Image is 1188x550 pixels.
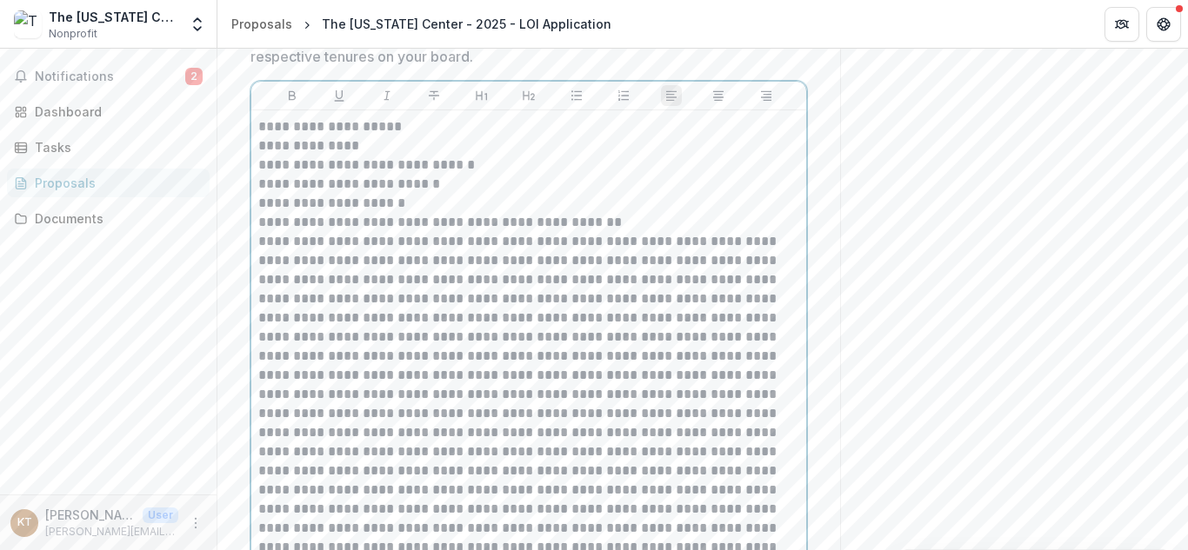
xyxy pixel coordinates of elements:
a: Documents [7,204,210,233]
div: Kimberly Treharne [17,517,32,528]
span: Notifications [35,70,185,84]
button: Bold [282,85,303,106]
button: Align Center [708,85,729,106]
img: The Florida Center for Early Childhood [14,10,42,38]
a: Proposals [224,11,299,36]
div: Proposals [231,15,292,33]
button: Align Left [661,85,682,106]
button: Strike [424,85,444,106]
div: Tasks [35,138,196,156]
button: Underline [329,85,350,106]
button: Heading 1 [471,85,492,106]
p: [PERSON_NAME] [45,506,136,524]
div: Documents [35,209,196,228]
div: Dashboard [35,103,196,121]
button: Align Right [756,85,777,106]
button: Heading 2 [518,85,539,106]
button: Notifications2 [7,63,210,90]
span: 2 [185,68,203,85]
button: Get Help [1146,7,1181,42]
button: More [185,513,206,533]
button: Bullet List [566,85,587,106]
button: Ordered List [613,85,634,106]
button: Partners [1105,7,1139,42]
a: Tasks [7,133,210,162]
span: Nonprofit [49,26,97,42]
div: The [US_STATE] Center for Early Childhood [49,8,178,26]
a: Proposals [7,169,210,197]
div: The [US_STATE] Center - 2025 - LOI Application [322,15,611,33]
button: Italicize [377,85,397,106]
p: [PERSON_NAME][EMAIL_ADDRESS][PERSON_NAME][DOMAIN_NAME] [45,524,178,540]
button: Open entity switcher [185,7,210,42]
a: Dashboard [7,97,210,126]
p: User [143,507,178,523]
div: Proposals [35,174,196,192]
nav: breadcrumb [224,11,618,36]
